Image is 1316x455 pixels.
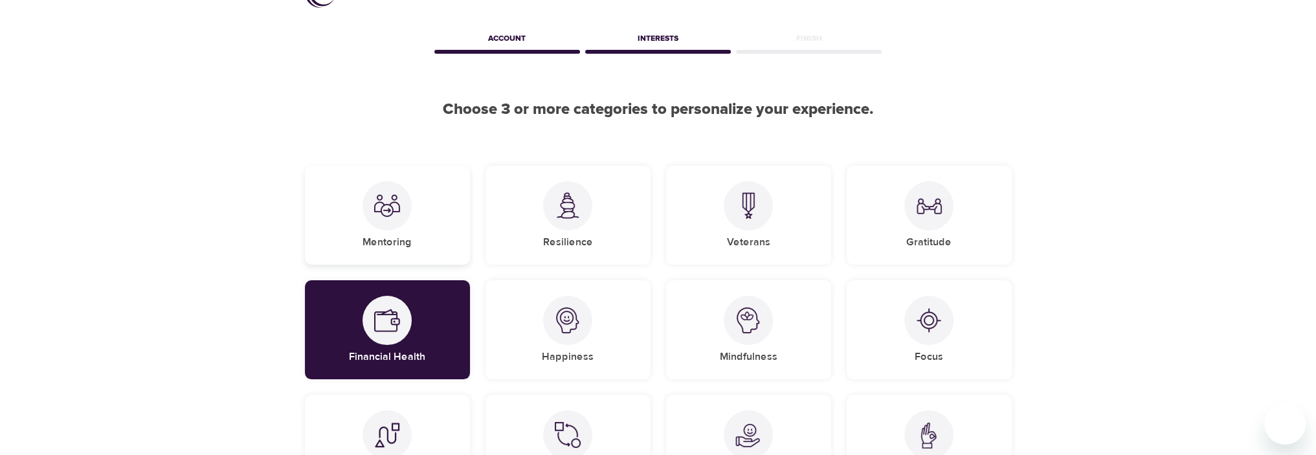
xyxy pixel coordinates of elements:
[555,192,581,219] img: Resilience
[735,422,761,448] img: Compassion + Kindness
[847,166,1012,265] div: GratitudeGratitude
[542,350,594,364] h5: Happiness
[543,236,593,249] h5: Resilience
[305,100,1012,119] h2: Choose 3 or more categories to personalize your experience.
[666,166,831,265] div: VeteransVeterans
[1264,403,1306,445] iframe: Button to launch messaging window
[916,307,942,333] img: Focus
[847,280,1012,379] div: FocusFocus
[735,307,761,333] img: Mindfulness
[906,236,952,249] h5: Gratitude
[374,307,400,333] img: Financial Health
[555,422,581,448] img: Transformation
[305,166,470,265] div: MentoringMentoring
[915,350,943,364] h5: Focus
[916,193,942,219] img: Gratitude
[305,280,470,379] div: Financial HealthFinancial Health
[374,422,400,448] img: Life Transitions
[374,193,400,219] img: Mentoring
[666,280,831,379] div: MindfulnessMindfulness
[727,236,770,249] h5: Veterans
[916,422,942,449] img: Acceptance
[555,307,581,333] img: Happiness
[349,350,425,364] h5: Financial Health
[485,280,651,379] div: HappinessHappiness
[735,192,761,219] img: Veterans
[362,236,412,249] h5: Mentoring
[720,350,777,364] h5: Mindfulness
[485,166,651,265] div: ResilienceResilience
